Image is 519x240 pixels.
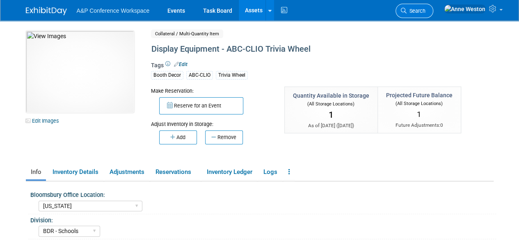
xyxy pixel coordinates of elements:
div: Projected Future Balance [386,91,453,99]
div: Tags [151,61,459,85]
div: Booth Decor [151,71,183,80]
div: Make Reservation: [151,87,272,95]
a: Inventory Ledger [202,165,257,179]
div: As of [DATE] ( ) [293,122,369,129]
a: Info [26,165,46,179]
a: Adjustments [105,165,149,179]
div: Adjust Inventory in Storage: [151,114,272,128]
div: Bloomsbury Office Location: [30,189,496,199]
a: Inventory Details [48,165,103,179]
span: [DATE] [338,123,352,128]
a: Edit [174,62,187,67]
img: View Images [26,31,134,113]
button: Reserve for an Event [159,97,243,114]
div: (All Storage Locations) [386,99,453,107]
span: 1 [329,110,334,120]
span: A&P Conference Workspace [77,7,150,14]
img: Anne Weston [444,5,486,14]
span: 0 [440,122,443,128]
a: Edit Images [26,116,62,126]
div: Future Adjustments: [386,122,453,129]
span: Search [407,8,425,14]
div: Display Equipment - ABC-CLIO Trivia Wheel [149,42,459,57]
div: Trivia Wheel [216,71,248,80]
div: Quantity Available in Storage [293,91,369,100]
a: Logs [258,165,282,179]
button: Add [159,130,197,144]
div: Division: [30,214,496,224]
a: Reservations [151,165,200,179]
span: 1 [417,110,421,119]
span: Collateral / Multi-Quantity Item [151,30,223,38]
img: ExhibitDay [26,7,67,15]
button: Remove [205,130,243,144]
div: (All Storage Locations) [293,100,369,107]
div: ABC-CLIO [186,71,213,80]
a: Search [396,4,433,18]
